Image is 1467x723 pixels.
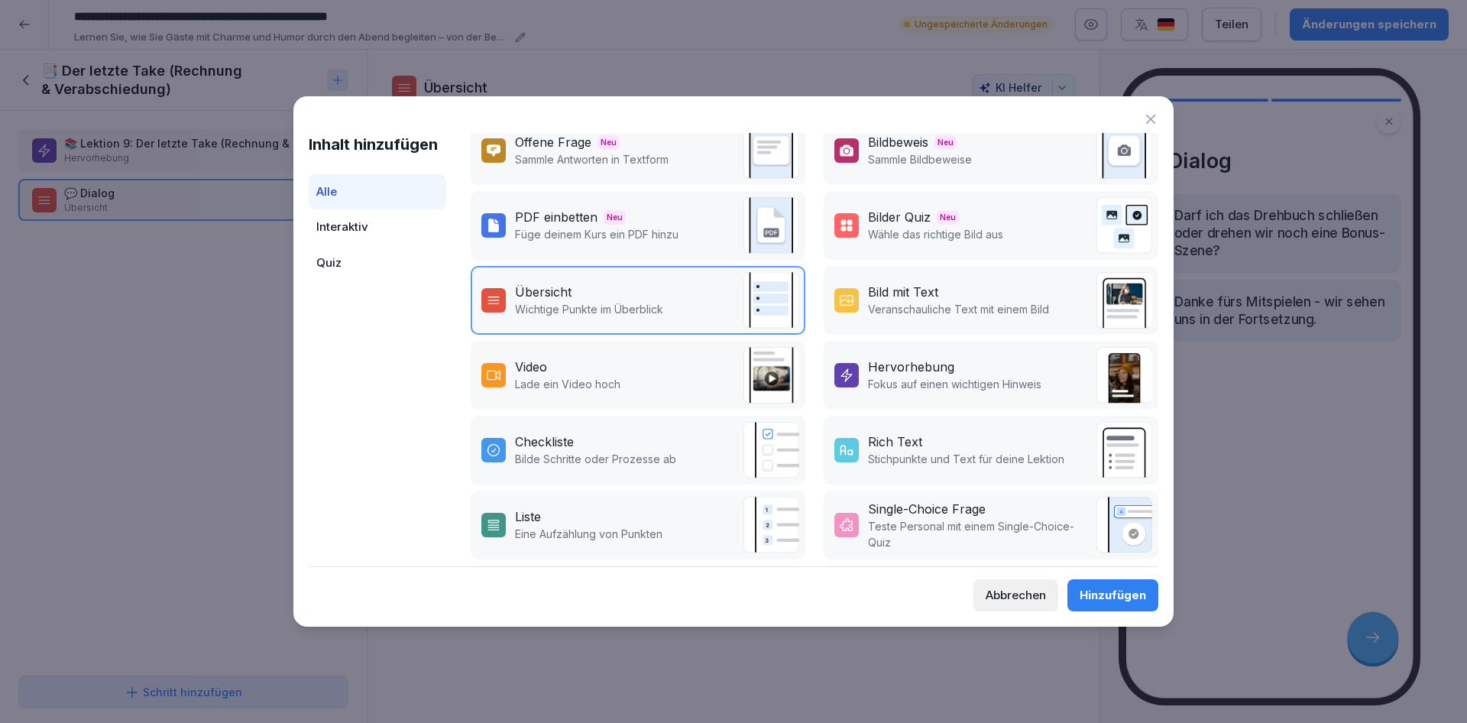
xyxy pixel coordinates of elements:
div: Liste [515,507,541,526]
img: callout.png [1096,347,1152,404]
p: Eine Aufzählung von Punkten [515,526,662,542]
div: Video [515,358,547,376]
p: Füge deinem Kurs ein PDF hinzu [515,226,678,242]
img: single_choice_quiz.svg [1096,497,1152,553]
p: Sammle Antworten in Textform [515,151,669,167]
div: Single-Choice Frage [868,500,986,518]
div: Bildbeweis [868,133,928,151]
span: Neu [597,135,620,150]
p: Lade ein Video hoch [515,376,620,392]
div: Alle [309,174,446,210]
div: PDF einbetten [515,208,597,226]
div: Bilder Quiz [868,208,931,226]
div: Quiz [309,245,446,281]
p: Sammle Bildbeweise [868,151,972,167]
img: video.png [743,347,799,404]
span: Neu [937,210,959,225]
div: Abbrechen [986,587,1046,604]
div: Checkliste [515,433,574,451]
img: image_quiz.svg [1096,197,1152,254]
p: Fokus auf einen wichtigen Hinweis [868,376,1041,392]
p: Bilde Schritte oder Prozesse ab [515,451,676,467]
img: text_image.png [1096,272,1152,329]
div: Interaktiv [309,209,446,245]
div: Hinzufügen [1080,587,1146,604]
p: Teste Personal mit einem Single-Choice-Quiz [868,518,1088,550]
img: image_upload.svg [1096,122,1152,179]
img: checklist.svg [743,422,799,478]
img: richtext.svg [1096,422,1152,478]
div: Übersicht [515,283,572,301]
p: Wähle das richtige Bild aus [868,226,1003,242]
div: Hervorhebung [868,358,954,376]
div: Rich Text [868,433,922,451]
p: Stichpunkte und Text für deine Lektion [868,451,1064,467]
div: Offene Frage [515,133,591,151]
h1: Inhalt hinzufügen [309,133,446,156]
button: Abbrechen [973,579,1058,611]
img: pdf_embed.svg [743,197,799,254]
p: Wichtige Punkte im Überblick [515,301,663,317]
img: text_response.svg [743,122,799,179]
div: Bild mit Text [868,283,938,301]
img: overview.svg [743,272,799,329]
button: Hinzufügen [1067,579,1158,611]
img: list.svg [743,497,799,553]
span: Neu [934,135,957,150]
p: Veranschauliche Text mit einem Bild [868,301,1049,317]
span: Neu [604,210,626,225]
